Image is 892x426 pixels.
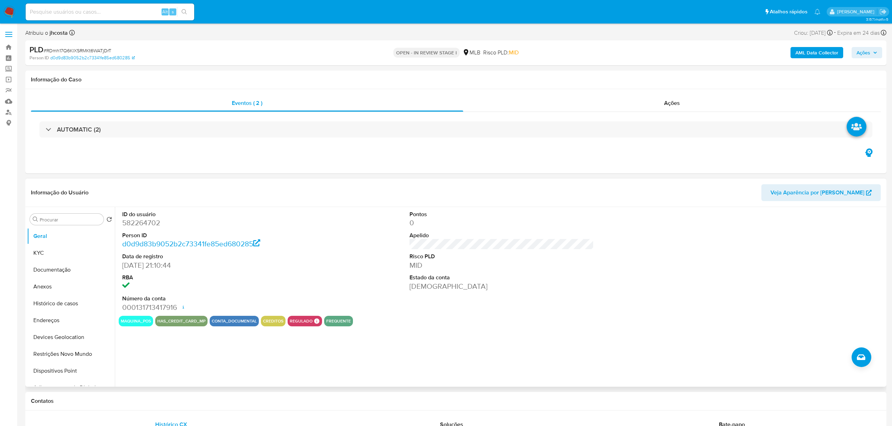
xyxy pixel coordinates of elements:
span: - [834,28,836,38]
button: Geral [27,228,115,245]
span: Expira em 24 dias [837,29,880,37]
a: d0d9d83b9052b2c73341fe85ed680285 [122,239,261,249]
button: has_credit_card_mp [157,320,205,322]
button: regulado [290,320,313,322]
span: Ações [857,47,870,58]
button: Dispositivos Point [27,362,115,379]
button: Ações [852,47,882,58]
span: Risco PLD: [483,49,519,56]
a: d0d9d83b9052b2c73341fe85ed680285 [50,55,135,61]
button: Endereços [27,312,115,329]
button: Devices Geolocation [27,329,115,346]
span: Atribuiu o [25,29,68,37]
button: Histórico de casos [27,295,115,312]
a: Notificações [814,9,820,15]
div: Criou: [DATE] [794,28,833,38]
dt: Person ID [122,232,307,239]
button: frequente [326,320,351,322]
button: conta_documental [212,320,257,322]
h1: Informação do Caso [31,76,881,83]
b: jhcosta [48,29,68,37]
dd: [DEMOGRAPHIC_DATA] [409,281,594,291]
dd: 0 [409,218,594,228]
button: Veja Aparência por [PERSON_NAME] [761,184,881,201]
button: Documentação [27,261,115,278]
button: maquina_pos [121,320,151,322]
p: jhonata.costa@mercadolivre.com [837,8,877,15]
dt: RBA [122,274,307,281]
dt: Data de registro [122,253,307,260]
button: search-icon [177,7,191,17]
span: Veja Aparência por [PERSON_NAME] [770,184,864,201]
div: MLB [463,49,480,56]
button: Retornar ao pedido padrão [106,217,112,224]
dt: Apelido [409,232,594,239]
span: Eventos ( 2 ) [232,99,262,107]
div: AUTOMATIC (2) [39,121,872,138]
dd: [DATE] 21:10:44 [122,260,307,270]
h1: Informação do Usuário [31,189,88,196]
b: AML Data Collector [795,47,838,58]
dd: 000131713417916 [122,302,307,312]
span: Atalhos rápidos [770,8,807,15]
button: creditos [263,320,283,322]
dt: Estado da conta [409,274,594,281]
dt: Número da conta [122,295,307,302]
button: Adiantamentos de Dinheiro [27,379,115,396]
button: Procurar [33,217,38,222]
span: Ações [664,99,680,107]
input: Procurar [40,217,101,223]
dt: Pontos [409,211,594,218]
span: Alt [162,8,168,15]
dt: Risco PLD [409,253,594,260]
span: # RDmh17Q6KlXSRMKt6WATjDrT [44,47,111,54]
a: Sair [879,8,887,15]
dt: ID do usuário [122,211,307,218]
h3: AUTOMATIC (2) [57,126,101,133]
button: Restrições Novo Mundo [27,346,115,362]
button: Anexos [27,278,115,295]
button: AML Data Collector [791,47,843,58]
b: Person ID [29,55,49,61]
dd: MID [409,260,594,270]
p: OPEN - IN REVIEW STAGE I [393,48,460,58]
button: KYC [27,245,115,261]
span: MID [509,48,519,56]
h1: Contatos [31,398,881,405]
b: PLD [29,44,44,55]
span: s [172,8,174,15]
input: Pesquise usuários ou casos... [26,7,194,16]
dd: 582264702 [122,218,307,228]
